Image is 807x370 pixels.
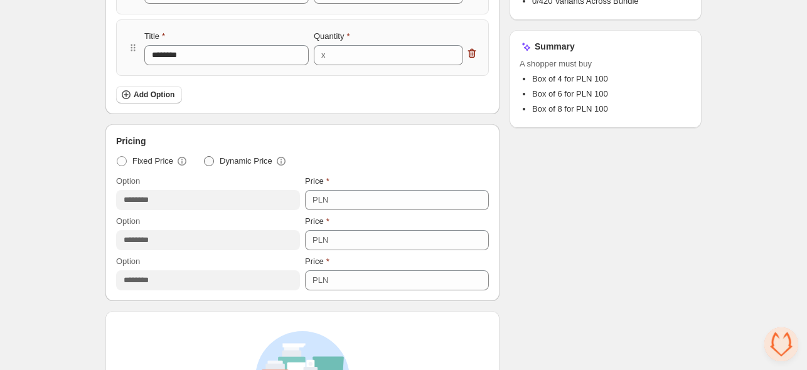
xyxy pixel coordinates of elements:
[520,58,692,70] span: A shopper must buy
[220,155,272,167] span: Dynamic Price
[116,255,140,268] label: Option
[305,255,329,268] label: Price
[532,88,692,100] li: Box of 6 for PLN 100
[532,103,692,115] li: Box of 8 for PLN 100
[305,215,329,228] label: Price
[314,30,350,43] label: Quantity
[532,73,692,85] li: Box of 4 for PLN 100
[116,175,140,188] label: Option
[144,30,165,43] label: Title
[116,86,182,103] button: Add Option
[313,234,328,246] div: PLN
[116,215,140,228] label: Option
[321,49,326,61] div: x
[313,194,328,206] div: PLN
[305,175,329,188] label: Price
[116,135,146,147] span: Pricing
[764,327,798,361] div: Открытый чат
[132,155,173,167] span: Fixed Price
[134,90,174,100] span: Add Option
[313,274,328,287] div: PLN
[535,40,575,53] h3: Summary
